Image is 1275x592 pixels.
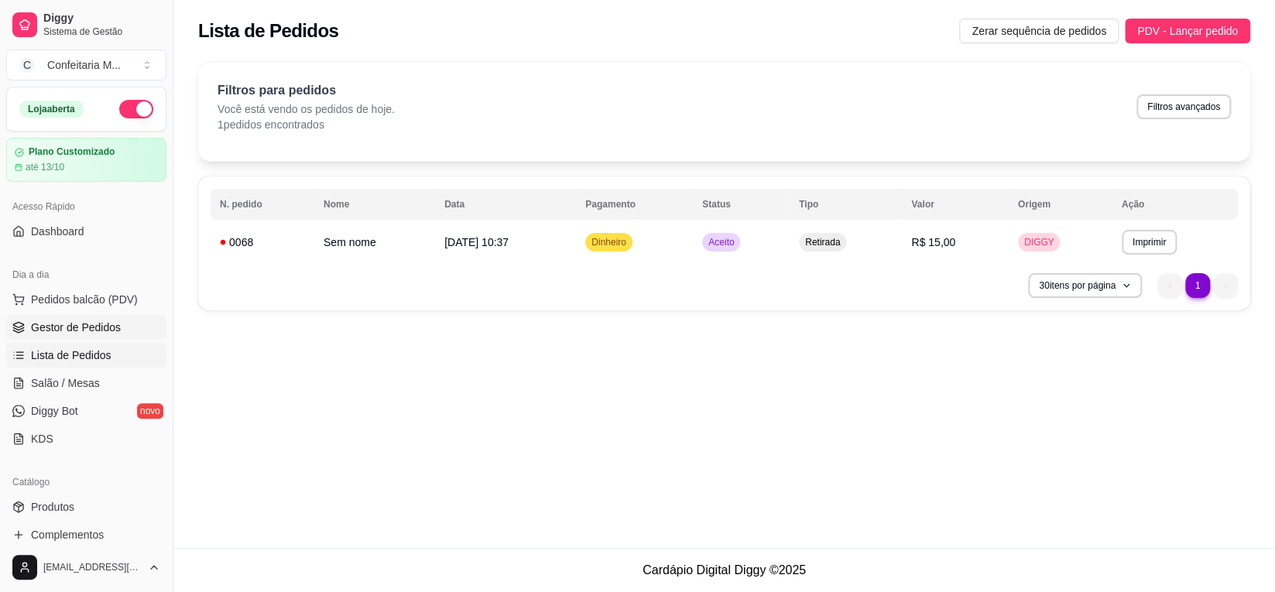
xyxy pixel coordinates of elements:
a: KDS [6,426,166,451]
span: C [19,57,35,73]
span: Dashboard [31,224,84,239]
span: [DATE] 10:37 [444,236,509,248]
nav: pagination navigation [1150,265,1246,306]
button: [EMAIL_ADDRESS][DOMAIN_NAME] [6,549,166,586]
button: Alterar Status [119,100,153,118]
th: Data [435,189,576,220]
span: Lista de Pedidos [31,347,111,363]
span: KDS [31,431,53,447]
p: 1 pedidos encontrados [218,117,395,132]
button: PDV - Lançar pedido [1125,19,1250,43]
span: [EMAIL_ADDRESS][DOMAIN_NAME] [43,561,142,573]
th: Nome [314,189,435,220]
span: Diggy Bot [31,403,78,419]
button: Select a team [6,50,166,80]
span: Complementos [31,527,104,542]
a: Produtos [6,494,166,519]
div: Acesso Rápido [6,194,166,219]
div: Confeitaria M ... [47,57,121,73]
a: Plano Customizadoaté 13/10 [6,138,166,182]
p: Você está vendo os pedidos de hoje. [218,101,395,117]
a: Lista de Pedidos [6,343,166,368]
th: Valor [902,189,1009,220]
a: Diggy Botnovo [6,399,166,423]
a: Dashboard [6,219,166,244]
span: Aceito [705,236,737,248]
th: Status [693,189,790,220]
button: Zerar sequência de pedidos [959,19,1119,43]
span: Retirada [802,236,843,248]
button: 30itens por página [1028,273,1142,298]
span: Zerar sequência de pedidos [972,22,1106,39]
span: Gestor de Pedidos [31,320,121,335]
li: pagination item 1 active [1185,273,1210,298]
th: Pagamento [576,189,693,220]
span: R$ 15,00 [911,236,955,248]
p: Filtros para pedidos [218,81,395,100]
div: 0068 [220,234,305,250]
span: Sistema de Gestão [43,26,160,38]
th: Ação [1112,189,1238,220]
a: Gestor de Pedidos [6,315,166,340]
th: Origem [1009,189,1112,220]
button: Filtros avançados [1136,94,1231,119]
th: N. pedido [211,189,314,220]
a: Salão / Mesas [6,371,166,395]
div: Dia a dia [6,262,166,287]
th: Tipo [790,189,902,220]
span: Dinheiro [588,236,629,248]
article: Plano Customizado [29,146,115,158]
article: até 13/10 [26,161,64,173]
h2: Lista de Pedidos [198,19,338,43]
button: Pedidos balcão (PDV) [6,287,166,312]
button: Imprimir [1122,230,1177,255]
div: Loja aberta [19,101,84,118]
span: DIGGY [1021,236,1057,248]
span: Diggy [43,12,160,26]
div: Catálogo [6,470,166,494]
span: Pedidos balcão (PDV) [31,292,138,307]
a: DiggySistema de Gestão [6,6,166,43]
footer: Cardápio Digital Diggy © 2025 [173,548,1275,592]
a: Complementos [6,522,166,547]
span: PDV - Lançar pedido [1137,22,1238,39]
span: Salão / Mesas [31,375,100,391]
td: Sem nome [314,224,435,261]
span: Produtos [31,499,74,515]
